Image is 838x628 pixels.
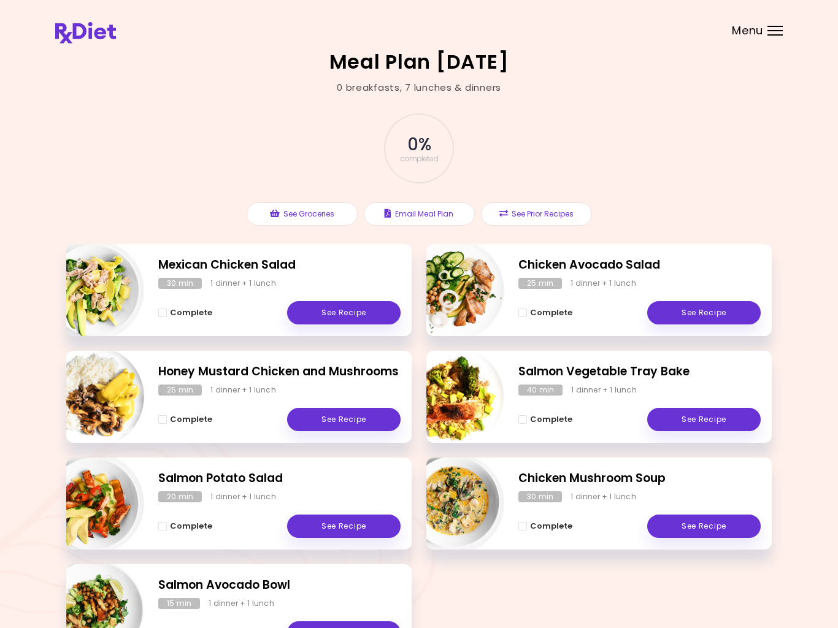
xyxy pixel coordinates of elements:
div: 0 breakfasts , 7 lunches & dinners [337,81,501,95]
a: See Recipe - Salmon Potato Salad [287,515,401,538]
img: Info - Honey Mustard Chicken and Mushrooms [42,346,144,448]
span: Complete [170,415,212,424]
img: Info - Salmon Potato Salad [42,453,144,554]
button: See Prior Recipes [481,202,592,226]
div: 1 dinner + 1 lunch [210,278,276,289]
a: See Recipe - Mexican Chicken Salad [287,301,401,324]
button: Complete - Chicken Mushroom Soup [518,519,572,534]
div: 1 dinner + 1 lunch [571,491,636,502]
img: RxDiet [55,22,116,44]
h2: Chicken Avocado Salad [518,256,761,274]
div: 1 dinner + 1 lunch [210,385,276,396]
button: Complete - Salmon Potato Salad [158,519,212,534]
img: Info - Chicken Mushroom Soup [402,453,504,554]
h2: Mexican Chicken Salad [158,256,401,274]
span: 0 % [407,134,430,155]
button: Complete - Honey Mustard Chicken and Mushrooms [158,412,212,427]
div: 30 min [158,278,202,289]
a: See Recipe - Chicken Avocado Salad [647,301,761,324]
div: 1 dinner + 1 lunch [571,278,636,289]
img: Info - Mexican Chicken Salad [42,239,144,341]
div: 25 min [518,278,562,289]
div: 1 dinner + 1 lunch [209,598,274,609]
span: Complete [530,308,572,318]
h2: Salmon Vegetable Tray Bake [518,363,761,381]
img: Info - Chicken Avocado Salad [402,239,504,341]
img: Info - Salmon Vegetable Tray Bake [402,346,504,448]
button: Complete - Chicken Avocado Salad [518,305,572,320]
button: See Groceries [247,202,358,226]
span: Complete [170,308,212,318]
h2: Honey Mustard Chicken and Mushrooms [158,363,401,381]
h2: Meal Plan [DATE] [329,52,509,72]
span: Complete [530,521,572,531]
a: See Recipe - Chicken Mushroom Soup [647,515,761,538]
a: See Recipe - Salmon Vegetable Tray Bake [647,408,761,431]
button: Complete - Mexican Chicken Salad [158,305,212,320]
div: 20 min [158,491,202,502]
span: Menu [732,25,763,36]
h2: Salmon Potato Salad [158,470,401,488]
span: Complete [530,415,572,424]
a: See Recipe - Honey Mustard Chicken and Mushrooms [287,408,401,431]
div: 40 min [518,385,563,396]
div: 1 dinner + 1 lunch [210,491,276,502]
button: Complete - Salmon Vegetable Tray Bake [518,412,572,427]
div: 1 dinner + 1 lunch [571,385,637,396]
div: 25 min [158,385,202,396]
span: completed [400,155,439,163]
div: 30 min [518,491,562,502]
div: 15 min [158,598,200,609]
button: Email Meal Plan [364,202,475,226]
h2: Salmon Avocado Bowl [158,576,401,594]
span: Complete [170,521,212,531]
h2: Chicken Mushroom Soup [518,470,761,488]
